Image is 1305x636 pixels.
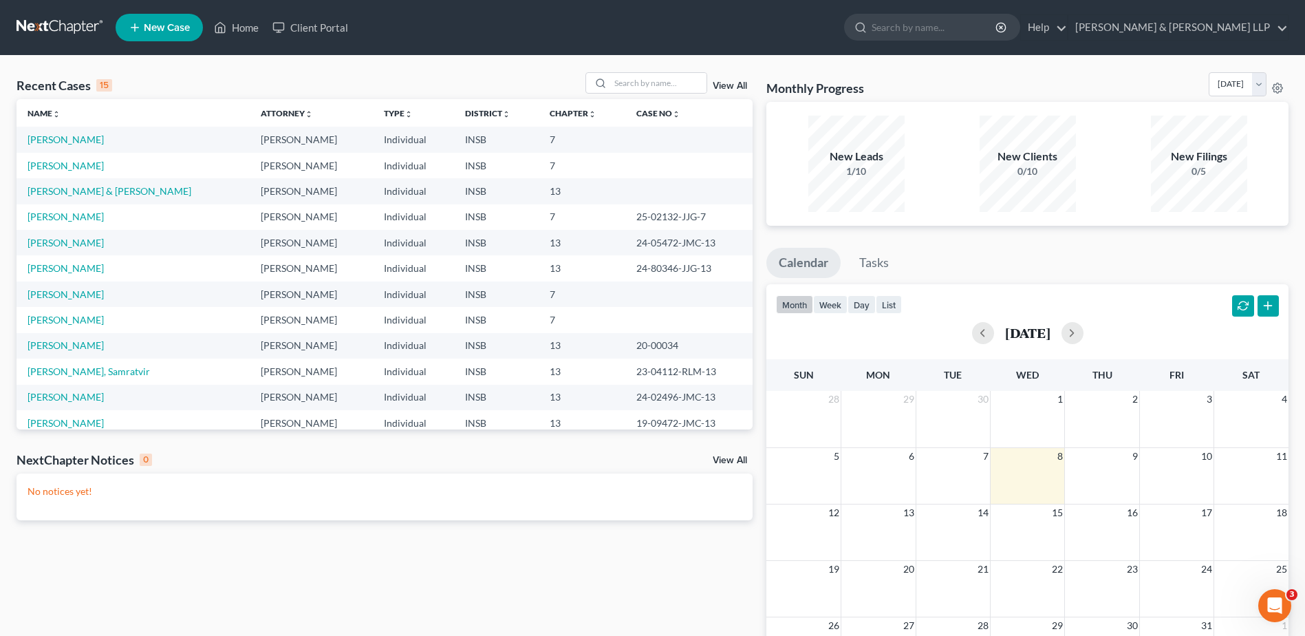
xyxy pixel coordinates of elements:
[1125,561,1139,577] span: 23
[847,248,901,278] a: Tasks
[266,15,355,40] a: Client Portal
[28,365,150,377] a: [PERSON_NAME], Samratvir
[625,333,753,359] td: 20-00034
[944,369,962,381] span: Tue
[250,385,373,410] td: [PERSON_NAME]
[1275,505,1288,521] span: 18
[28,160,104,171] a: [PERSON_NAME]
[1242,369,1260,381] span: Sat
[384,108,413,118] a: Typeunfold_more
[207,15,266,40] a: Home
[454,230,539,255] td: INSB
[373,385,454,410] td: Individual
[1050,505,1064,521] span: 15
[373,307,454,332] td: Individual
[250,359,373,384] td: [PERSON_NAME]
[1200,561,1214,577] span: 24
[1205,391,1214,407] span: 3
[250,307,373,332] td: [PERSON_NAME]
[848,295,876,314] button: day
[1151,165,1247,178] div: 0/5
[625,230,753,255] td: 24-05472-JMC-13
[454,255,539,281] td: INSB
[539,410,625,436] td: 13
[454,153,539,178] td: INSB
[766,80,864,96] h3: Monthly Progress
[876,295,902,314] button: list
[454,178,539,204] td: INSB
[827,617,841,634] span: 26
[1286,589,1297,600] span: 3
[454,385,539,410] td: INSB
[373,282,454,307] td: Individual
[1068,15,1288,40] a: [PERSON_NAME] & [PERSON_NAME] LLP
[28,237,104,248] a: [PERSON_NAME]
[373,359,454,384] td: Individual
[539,204,625,230] td: 7
[1280,391,1288,407] span: 4
[1056,391,1064,407] span: 1
[454,282,539,307] td: INSB
[713,81,747,91] a: View All
[672,110,680,118] i: unfold_more
[373,178,454,204] td: Individual
[250,204,373,230] td: [PERSON_NAME]
[28,417,104,429] a: [PERSON_NAME]
[52,110,61,118] i: unfold_more
[976,391,990,407] span: 30
[1016,369,1039,381] span: Wed
[976,617,990,634] span: 28
[28,134,104,145] a: [PERSON_NAME]
[776,295,813,314] button: month
[28,288,104,300] a: [PERSON_NAME]
[1092,369,1112,381] span: Thu
[976,505,990,521] span: 14
[28,262,104,274] a: [PERSON_NAME]
[827,391,841,407] span: 28
[539,359,625,384] td: 13
[827,561,841,577] span: 19
[17,452,152,468] div: NextChapter Notices
[28,211,104,222] a: [PERSON_NAME]
[794,369,814,381] span: Sun
[539,333,625,359] td: 13
[1056,448,1064,465] span: 8
[1021,15,1067,40] a: Help
[808,165,905,178] div: 1/10
[636,108,680,118] a: Case Nounfold_more
[1200,617,1214,634] span: 31
[539,255,625,281] td: 13
[454,333,539,359] td: INSB
[539,282,625,307] td: 7
[373,333,454,359] td: Individual
[1131,448,1139,465] span: 9
[539,127,625,152] td: 7
[902,391,916,407] span: 29
[588,110,596,118] i: unfold_more
[96,79,112,92] div: 15
[454,204,539,230] td: INSB
[902,505,916,521] span: 13
[1005,326,1050,340] h2: [DATE]
[550,108,596,118] a: Chapterunfold_more
[976,561,990,577] span: 21
[140,454,152,466] div: 0
[610,73,707,93] input: Search by name...
[1275,448,1288,465] span: 11
[250,333,373,359] td: [PERSON_NAME]
[250,127,373,152] td: [PERSON_NAME]
[502,110,510,118] i: unfold_more
[1200,505,1214,521] span: 17
[454,307,539,332] td: INSB
[261,108,313,118] a: Attorneyunfold_more
[808,149,905,165] div: New Leads
[405,110,413,118] i: unfold_more
[539,385,625,410] td: 13
[1050,561,1064,577] span: 22
[250,282,373,307] td: [PERSON_NAME]
[766,248,841,278] a: Calendar
[373,127,454,152] td: Individual
[373,153,454,178] td: Individual
[454,127,539,152] td: INSB
[465,108,510,118] a: Districtunfold_more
